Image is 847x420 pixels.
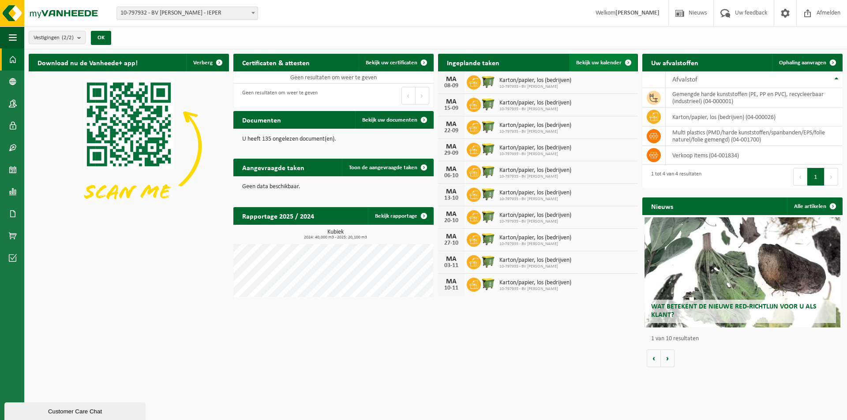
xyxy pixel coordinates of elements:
[242,136,425,142] p: U heeft 135 ongelezen document(en).
[442,195,460,201] div: 13-10
[499,167,571,174] span: Karton/papier, los (bedrijven)
[359,54,433,71] a: Bekijk uw certificaten
[642,197,682,215] h2: Nieuws
[569,54,637,71] a: Bekijk uw kalender
[442,121,460,128] div: MA
[442,285,460,291] div: 10-11
[62,35,74,41] count: (2/2)
[362,117,417,123] span: Bekijk uw documenten
[499,279,571,286] span: Karton/papier, los (bedrijven)
[117,7,258,19] span: 10-797932 - BV STEFAN ROUSSEEUW - IEPER
[442,278,460,285] div: MA
[442,143,460,150] div: MA
[481,141,496,156] img: WB-1100-HPE-GN-50
[499,100,571,107] span: Karton/papier, los (bedrijven)
[442,150,460,156] div: 29-09
[666,146,843,165] td: verkoop items (04-001834)
[29,71,229,221] img: Download de VHEPlus App
[779,60,826,66] span: Ophaling aanvragen
[442,83,460,89] div: 08-09
[91,31,111,45] button: OK
[116,7,258,20] span: 10-797932 - BV STEFAN ROUSSEEUW - IEPER
[499,107,571,112] span: 10-797935 - BV [PERSON_NAME]
[499,145,571,152] span: Karton/papier, los (bedrijven)
[238,235,434,240] span: 2024: 40,000 m3 - 2025: 20,100 m3
[442,173,460,179] div: 06-10
[242,184,425,190] p: Geen data beschikbaar.
[233,207,323,224] h2: Rapportage 2025 / 2024
[481,209,496,224] img: WB-1100-HPE-GN-50
[793,168,807,186] button: Previous
[355,111,433,129] a: Bekijk uw documenten
[481,254,496,269] img: WB-1100-HPE-GN-50
[499,234,571,242] span: Karton/papier, los (bedrijven)
[193,60,213,66] span: Verberg
[368,207,433,225] a: Bekijk rapportage
[499,129,571,134] span: 10-797935 - BV [PERSON_NAME]
[442,256,460,263] div: MA
[233,159,313,176] h2: Aangevraagde taken
[499,190,571,197] span: Karton/papier, los (bedrijven)
[481,231,496,246] img: WB-1100-HPE-GN-50
[233,111,290,128] h2: Documenten
[442,105,460,112] div: 15-09
[442,211,460,218] div: MA
[499,286,571,292] span: 10-797935 - BV [PERSON_NAME]
[499,242,571,247] span: 10-797935 - BV [PERSON_NAME]
[442,263,460,269] div: 03-11
[349,165,417,171] span: Toon de aangevraagde taken
[442,128,460,134] div: 22-09
[442,218,460,224] div: 20-10
[238,86,318,105] div: Geen resultaten om weer te geven
[642,54,707,71] h2: Uw afvalstoffen
[499,212,571,219] span: Karton/papier, los (bedrijven)
[647,167,701,186] div: 1 tot 4 van 4 resultaten
[772,54,842,71] a: Ophaling aanvragen
[481,74,496,89] img: WB-1100-HPE-GN-50
[29,31,86,44] button: Vestigingen(2/2)
[416,87,429,104] button: Next
[807,168,825,186] button: 1
[481,119,496,134] img: WB-1100-HPE-GN-50
[666,108,843,126] td: karton/papier, los (bedrijven) (04-000026)
[825,168,838,186] button: Next
[666,126,843,146] td: multi plastics (PMD/harde kunststoffen/spanbanden/EPS/folie naturel/folie gemengd) (04-001700)
[787,197,842,215] a: Alle artikelen
[645,217,841,327] a: Wat betekent de nieuwe RED-richtlijn voor u als klant?
[366,60,417,66] span: Bekijk uw certificaten
[186,54,228,71] button: Verberg
[4,401,147,420] iframe: chat widget
[499,122,571,129] span: Karton/papier, los (bedrijven)
[481,186,496,201] img: WB-1100-HPE-GN-50
[672,76,697,83] span: Afvalstof
[442,233,460,240] div: MA
[661,349,675,367] button: Volgende
[499,174,571,179] span: 10-797935 - BV [PERSON_NAME]
[651,336,838,342] p: 1 van 10 resultaten
[238,229,434,240] h3: Kubiek
[442,188,460,195] div: MA
[615,10,660,16] strong: [PERSON_NAME]
[499,84,571,89] span: 10-797935 - BV [PERSON_NAME]
[34,31,74,45] span: Vestigingen
[666,88,843,108] td: gemengde harde kunststoffen (PE, PP en PVC), recycleerbaar (industrieel) (04-000001)
[342,159,433,176] a: Toon de aangevraagde taken
[29,54,146,71] h2: Download nu de Vanheede+ app!
[442,166,460,173] div: MA
[499,152,571,157] span: 10-797935 - BV [PERSON_NAME]
[481,164,496,179] img: WB-1100-HPE-GN-50
[499,257,571,264] span: Karton/papier, los (bedrijven)
[233,71,434,84] td: Geen resultaten om weer te geven
[651,303,817,319] span: Wat betekent de nieuwe RED-richtlijn voor u als klant?
[499,197,571,202] span: 10-797935 - BV [PERSON_NAME]
[481,276,496,291] img: WB-1100-HPE-GN-50
[499,219,571,224] span: 10-797935 - BV [PERSON_NAME]
[442,240,460,246] div: 27-10
[647,349,661,367] button: Vorige
[233,54,319,71] h2: Certificaten & attesten
[499,77,571,84] span: Karton/papier, los (bedrijven)
[499,264,571,269] span: 10-797935 - BV [PERSON_NAME]
[576,60,622,66] span: Bekijk uw kalender
[401,87,416,104] button: Previous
